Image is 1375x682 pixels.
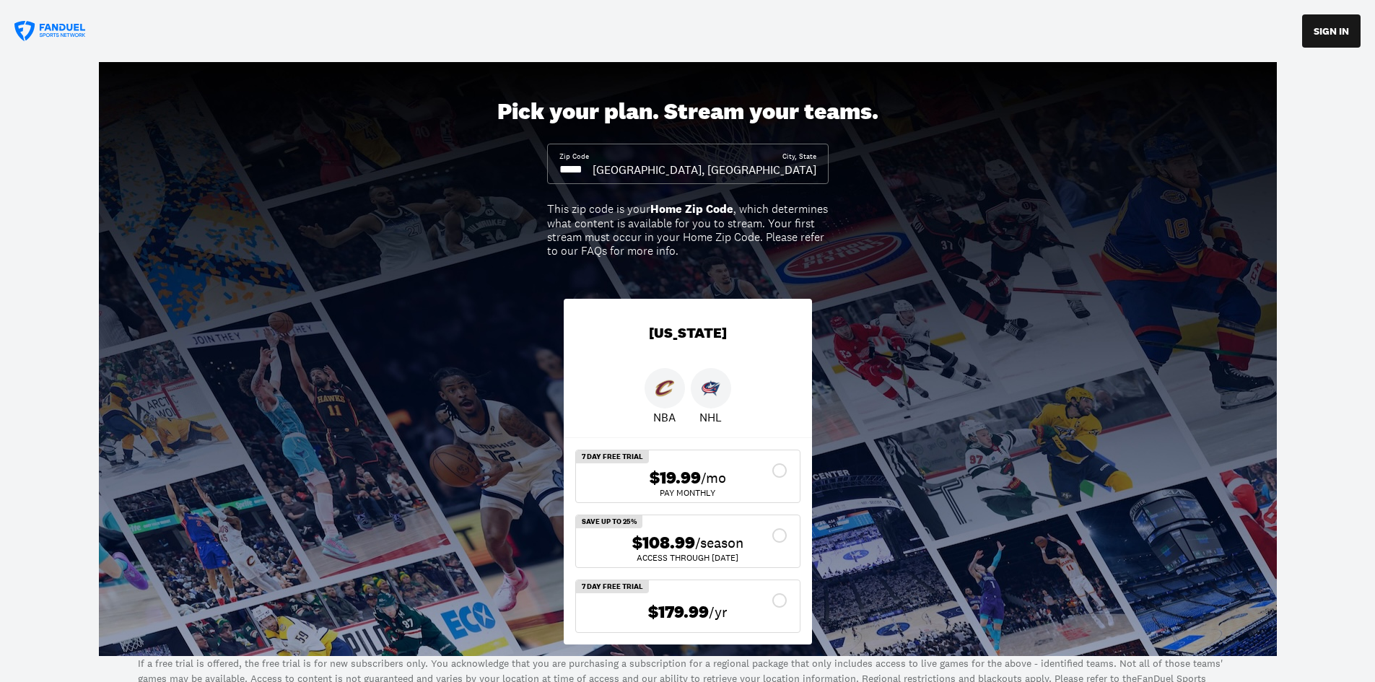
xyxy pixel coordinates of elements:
div: SAVE UP TO 25% [576,515,642,528]
img: Cavaliers [655,379,674,398]
span: $108.99 [632,533,695,554]
div: This zip code is your , which determines what content is available for you to stream. Your first ... [547,202,829,258]
p: NHL [699,408,722,426]
button: SIGN IN [1302,14,1361,48]
span: /yr [709,602,728,622]
span: /season [695,533,743,553]
p: NBA [653,408,676,426]
div: Pick your plan. Stream your teams. [497,98,878,126]
div: [GEOGRAPHIC_DATA], [GEOGRAPHIC_DATA] [593,162,816,178]
div: Zip Code [559,152,589,162]
div: 7 Day Free Trial [576,450,649,463]
b: Home Zip Code [650,201,733,217]
span: $179.99 [648,602,709,623]
span: /mo [701,468,726,488]
div: Pay Monthly [588,489,788,497]
div: ACCESS THROUGH [DATE] [588,554,788,562]
img: Blue Jackets [702,379,720,398]
span: $19.99 [650,468,701,489]
div: City, State [782,152,816,162]
div: 7 Day Free Trial [576,580,649,593]
div: [US_STATE] [564,299,812,368]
